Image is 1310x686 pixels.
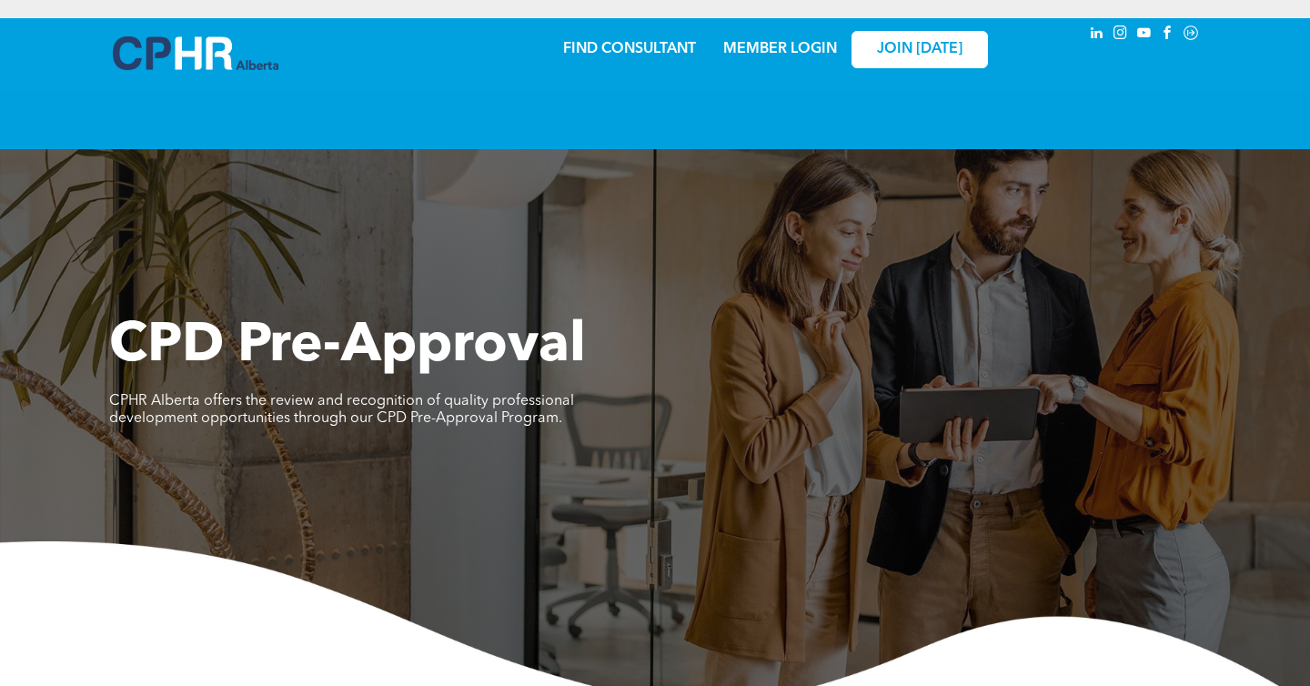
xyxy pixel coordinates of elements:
a: linkedin [1086,23,1106,47]
img: A blue and white logo for cp alberta [113,36,278,70]
a: instagram [1110,23,1130,47]
a: youtube [1134,23,1154,47]
a: MEMBER LOGIN [723,42,837,56]
span: CPHR Alberta offers the review and recognition of quality professional development opportunities ... [109,394,574,426]
span: CPD Pre-Approval [109,319,586,374]
span: JOIN [DATE] [877,41,962,58]
a: JOIN [DATE] [851,31,988,68]
a: FIND CONSULTANT [563,42,696,56]
a: Social network [1181,23,1201,47]
a: facebook [1157,23,1177,47]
